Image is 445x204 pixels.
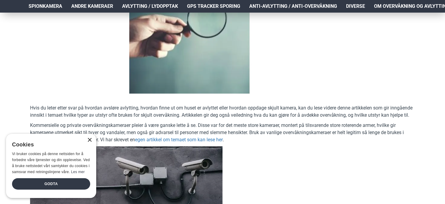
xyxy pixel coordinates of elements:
span: Avlytting / Lydopptak [122,3,178,10]
span: Diverse [346,3,365,10]
span: Spionkamera [29,3,62,10]
div: Cookies [12,138,86,151]
span: Anti-avlytting / Anti-overvåkning [249,3,337,10]
a: Les mer, opens a new window [71,170,84,174]
span: Andre kameraer [71,3,113,10]
div: Close [87,138,92,142]
span: Vi bruker cookies på denne nettsiden for å forbedre våre tjenester og din opplevelse. Ved å bruke... [12,152,90,174]
span: GPS Tracker Sporing [187,3,240,10]
a: egen artikkel om temaet som kan lese her [135,136,223,143]
p: Kommersielle og private overvåkningskameraer pleier å være ganske lette å se. Disse var for det m... [30,122,415,143]
div: Godta [12,178,90,190]
p: Hvis du leter etter svar på hvordan avsløre avlytting, hvordan finne ut om huset er avlyttet elle... [30,104,415,119]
